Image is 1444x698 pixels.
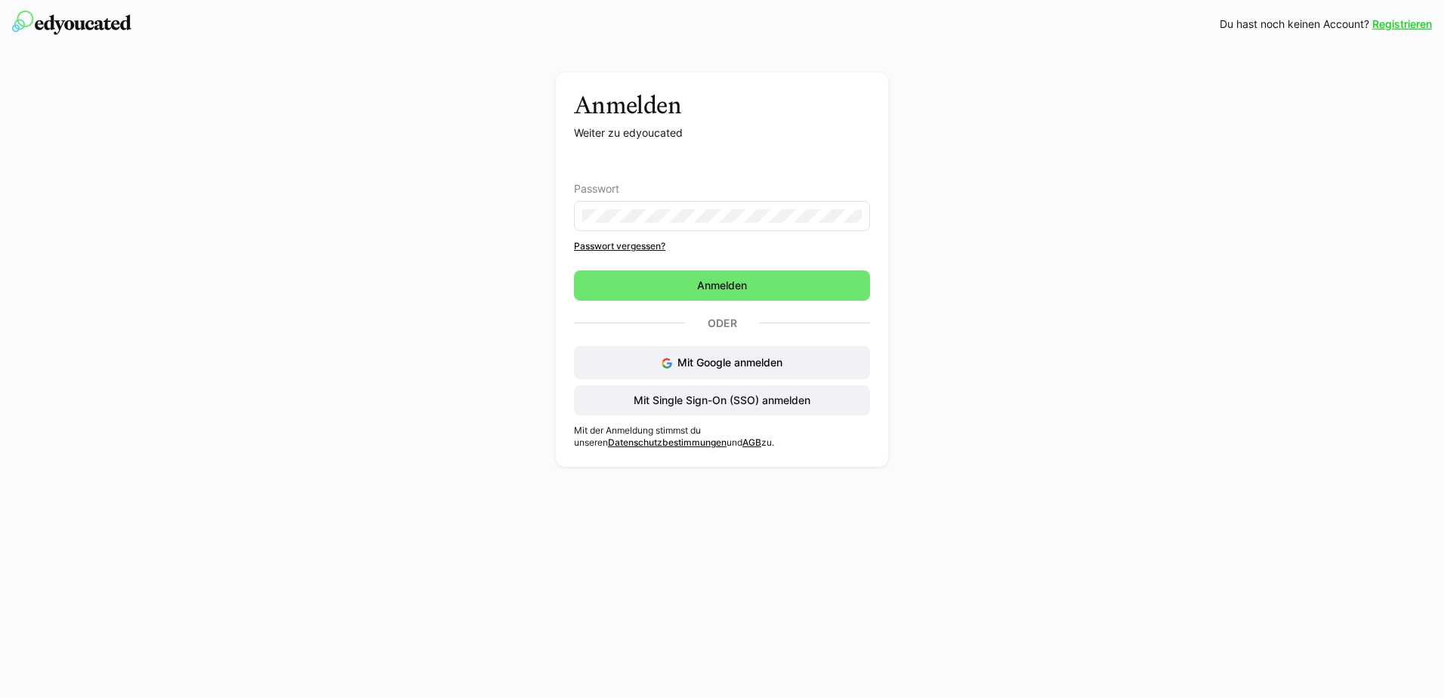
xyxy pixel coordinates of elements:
[574,125,870,141] p: Weiter zu edyoucated
[695,278,749,293] span: Anmelden
[742,437,761,448] a: AGB
[677,356,782,369] span: Mit Google anmelden
[574,183,619,195] span: Passwort
[12,11,131,35] img: edyoucated
[574,91,870,119] h3: Anmelden
[574,385,870,415] button: Mit Single Sign-On (SSO) anmelden
[685,313,759,334] p: Oder
[631,393,813,408] span: Mit Single Sign-On (SSO) anmelden
[574,270,870,301] button: Anmelden
[574,425,870,449] p: Mit der Anmeldung stimmst du unseren und zu.
[574,240,870,252] a: Passwort vergessen?
[1372,17,1432,32] a: Registrieren
[574,346,870,379] button: Mit Google anmelden
[1220,17,1369,32] span: Du hast noch keinen Account?
[608,437,727,448] a: Datenschutzbestimmungen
